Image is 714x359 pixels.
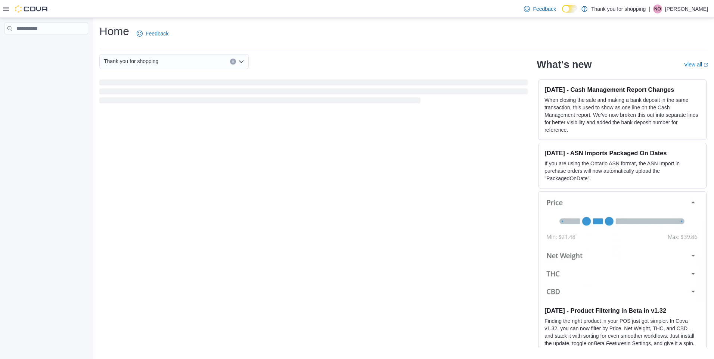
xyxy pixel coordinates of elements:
h2: What's new [537,59,592,71]
img: Cova [15,5,49,13]
span: Feedback [146,30,168,37]
h3: [DATE] - ASN Imports Packaged On Dates [544,149,700,157]
p: If you are using the Ontario ASN format, the ASN Import in purchase orders will now automatically... [544,160,700,182]
em: Beta Features [594,340,627,346]
p: When closing the safe and making a bank deposit in the same transaction, this used to show as one... [544,96,700,134]
a: Feedback [521,1,559,16]
a: View allExternal link [684,62,708,68]
span: Feedback [533,5,556,13]
span: Thank you for shopping [104,57,158,66]
button: Open list of options [238,59,244,65]
input: Dark Mode [562,5,578,13]
h3: [DATE] - Cash Management Report Changes [544,86,700,93]
span: Loading [99,81,528,105]
h3: [DATE] - Product Filtering in Beta in v1.32 [544,307,700,314]
a: Feedback [134,26,171,41]
span: NO [654,4,661,13]
nav: Complex example [4,36,88,54]
div: Natalie Oliver [653,4,662,13]
p: Thank you for shopping [591,4,646,13]
p: | [649,4,650,13]
p: Finding the right product in your POS just got simpler. In Cova v1.32, you can now filter by Pric... [544,317,700,355]
svg: External link [704,63,708,67]
h1: Home [99,24,129,39]
p: [PERSON_NAME] [665,4,708,13]
button: Clear input [230,59,236,65]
